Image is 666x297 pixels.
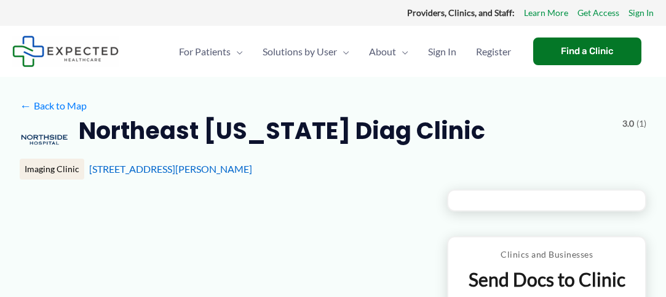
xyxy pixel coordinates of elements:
a: Register [466,30,521,73]
span: For Patients [179,30,231,73]
h2: Northeast [US_STATE] Diag Clinic [79,116,485,146]
p: Send Docs to Clinic [458,267,636,291]
span: Sign In [428,30,456,73]
span: (1) [636,116,646,132]
span: Solutions by User [263,30,337,73]
a: AboutMenu Toggle [359,30,418,73]
a: Solutions by UserMenu Toggle [253,30,359,73]
a: Learn More [524,5,568,21]
strong: Providers, Clinics, and Staff: [407,7,515,18]
a: For PatientsMenu Toggle [169,30,253,73]
span: 3.0 [622,116,634,132]
a: Get Access [577,5,619,21]
span: Register [476,30,511,73]
span: Menu Toggle [396,30,408,73]
span: About [369,30,396,73]
div: Imaging Clinic [20,159,84,180]
a: [STREET_ADDRESS][PERSON_NAME] [89,163,252,175]
a: Sign In [418,30,466,73]
a: ←Back to Map [20,97,87,115]
a: Find a Clinic [533,38,641,65]
a: Sign In [628,5,654,21]
span: Menu Toggle [231,30,243,73]
nav: Primary Site Navigation [169,30,521,73]
p: Clinics and Businesses [458,247,636,263]
span: ← [20,100,31,111]
span: Menu Toggle [337,30,349,73]
img: Expected Healthcare Logo - side, dark font, small [12,36,119,67]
